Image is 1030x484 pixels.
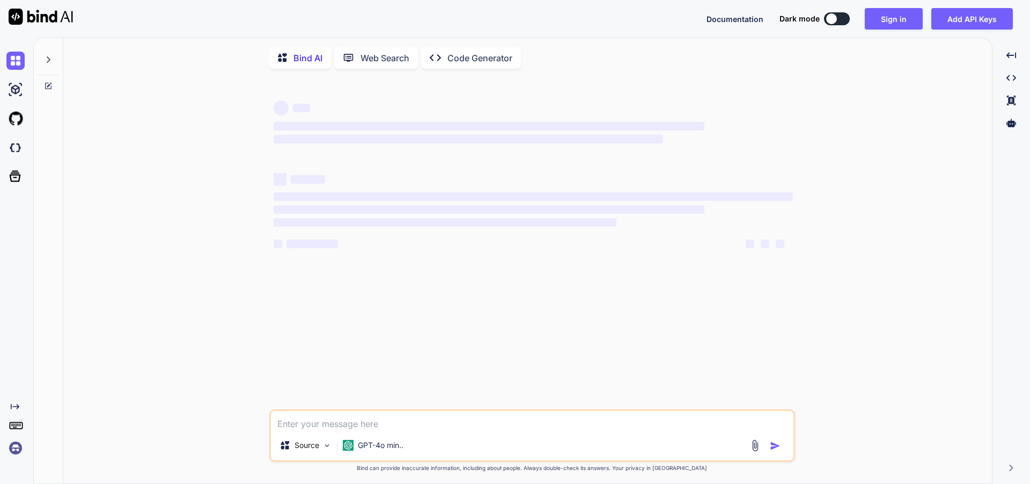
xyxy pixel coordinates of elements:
img: attachment [749,439,761,452]
p: Code Generator [447,52,512,64]
img: darkCloudIdeIcon [6,139,25,157]
span: ‌ [274,100,289,115]
span: ‌ [293,104,310,112]
span: ‌ [274,173,286,186]
span: ‌ [286,240,338,248]
span: ‌ [274,192,793,201]
span: ‌ [274,205,704,214]
span: ‌ [776,240,784,248]
img: icon [770,440,781,451]
p: GPT-4o min.. [358,440,403,451]
span: ‌ [761,240,769,248]
span: ‌ [274,218,616,227]
img: githubLight [6,110,25,128]
img: signin [6,439,25,457]
span: Dark mode [779,13,820,24]
p: Source [295,440,319,451]
img: chat [6,52,25,70]
img: GPT-4o mini [343,440,354,451]
span: ‌ [291,175,325,184]
img: Bind AI [9,9,73,25]
button: Documentation [707,13,763,25]
span: Documentation [707,15,763,24]
span: ‌ [274,122,704,131]
p: Bind AI [293,52,322,64]
span: ‌ [746,240,754,248]
p: Web Search [360,52,409,64]
button: Add API Keys [931,8,1013,30]
p: Bind can provide inaccurate information, including about people. Always double-check its answers.... [269,464,795,472]
img: ai-studio [6,81,25,99]
button: Sign in [865,8,923,30]
span: ‌ [274,135,663,143]
img: Pick Models [322,441,332,450]
span: ‌ [274,240,282,248]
